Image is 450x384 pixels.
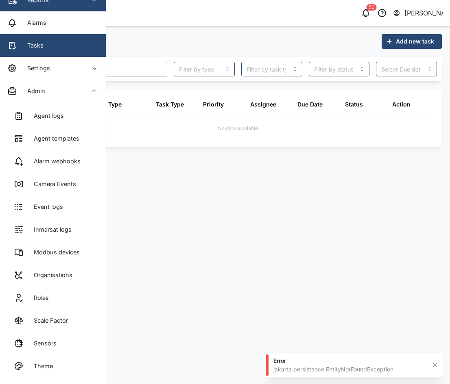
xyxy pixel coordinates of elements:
[28,134,79,143] div: Agent templates
[28,225,72,234] div: Inmarsat logs
[28,111,64,120] div: Agent logs
[174,62,235,76] input: Filter by type
[7,355,99,377] a: Theme
[7,332,99,355] a: Sensors
[28,293,49,302] div: Roles
[7,286,99,309] a: Roles
[345,100,363,109] div: Status
[28,316,68,325] div: Scale Factor
[156,100,184,109] div: Task Type
[7,104,99,127] a: Agent logs
[393,7,443,19] button: [PERSON_NAME]
[203,100,224,109] div: Priority
[367,4,377,11] div: 50
[250,100,276,109] div: Assignee
[28,202,63,211] div: Event logs
[309,62,370,76] input: Filter by status
[273,357,426,365] div: Error
[28,180,76,189] div: Camera Events
[28,271,72,280] div: Organisations
[7,195,99,218] a: Event logs
[392,100,411,109] div: Action
[21,41,44,50] div: Tasks
[7,173,99,195] a: Camera Events
[297,100,323,109] div: Due Date
[7,241,99,264] a: Modbus devices
[218,125,258,132] div: No data available
[21,18,46,27] div: Alarms
[396,35,434,48] span: Add new task
[28,157,81,166] div: Alarm webhooks
[7,309,99,332] a: Scale Factor
[273,365,426,373] div: jakarta.persistence.EntityNotFoundException
[28,248,80,257] div: Modbus devices
[108,100,122,109] div: Type
[7,218,99,241] a: Inmarsat logs
[241,62,302,76] input: Filter by task type
[382,34,442,49] button: Add new task
[21,64,50,73] div: Settings
[376,62,437,76] input: Select Due date range
[28,339,57,348] div: Sensors
[21,87,45,95] div: Admin
[28,362,53,371] div: Theme
[7,150,99,173] a: Alarm webhooks
[404,8,443,18] div: [PERSON_NAME]
[7,264,99,286] a: Organisations
[7,127,99,150] a: Agent templates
